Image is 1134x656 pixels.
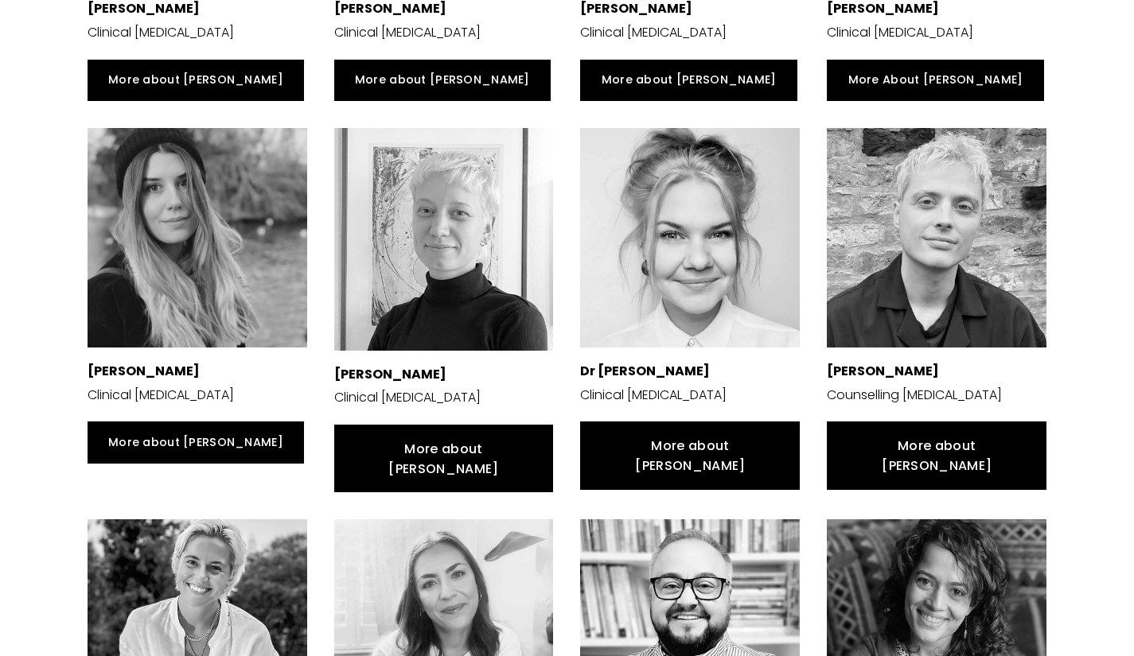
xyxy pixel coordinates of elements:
[580,21,800,45] p: Clinical [MEDICAL_DATA]
[88,421,304,463] a: More about [PERSON_NAME]
[827,421,1046,489] a: More about [PERSON_NAME]
[88,60,304,101] a: More about [PERSON_NAME]
[334,21,554,45] p: Clinical [MEDICAL_DATA]
[827,360,1046,383] p: [PERSON_NAME]
[88,21,307,45] p: Clinical [MEDICAL_DATA]
[580,421,800,489] a: More about [PERSON_NAME]
[580,384,800,407] p: Clinical [MEDICAL_DATA]
[827,60,1043,101] a: More About [PERSON_NAME]
[827,21,1046,45] p: Clinical [MEDICAL_DATA]
[334,60,551,101] a: More about [PERSON_NAME]
[88,360,307,383] p: [PERSON_NAME]
[334,363,554,386] p: [PERSON_NAME]
[88,384,307,407] p: Clinical [MEDICAL_DATA]
[334,425,554,492] a: More about [PERSON_NAME]
[580,360,800,383] p: Dr [PERSON_NAME]
[334,386,554,410] p: Clinical [MEDICAL_DATA]
[580,60,797,101] a: More about [PERSON_NAME]
[827,384,1046,407] p: Counselling [MEDICAL_DATA]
